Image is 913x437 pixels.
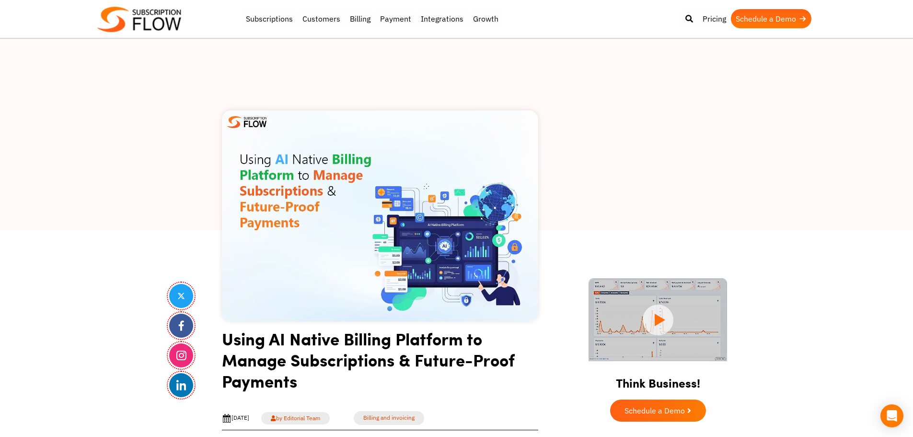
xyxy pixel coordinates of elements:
[610,400,706,422] a: Schedule a Demo
[97,7,181,32] img: Subscriptionflow
[731,9,811,28] a: Schedule a Demo
[354,411,424,425] a: Billing and invoicing
[222,328,538,399] h1: Using AI Native Billing Platform to Manage Subscriptions & Future-Proof Payments
[298,9,345,28] a: Customers
[880,404,903,427] div: Open Intercom Messenger
[222,110,538,321] img: AI Native Billing Platform to Manage Subscriptions
[624,407,685,414] span: Schedule a Demo
[416,9,468,28] a: Integrations
[222,413,249,423] div: [DATE]
[698,9,731,28] a: Pricing
[261,412,330,425] a: by Editorial Team
[375,9,416,28] a: Payment
[241,9,298,28] a: Subscriptions
[572,364,744,395] h2: Think Business!
[468,9,503,28] a: Growth
[345,9,375,28] a: Billing
[589,278,727,361] img: intro video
